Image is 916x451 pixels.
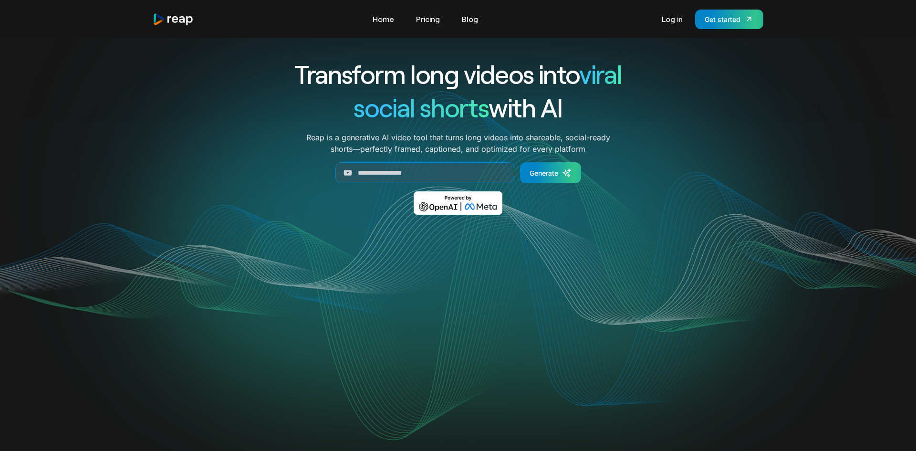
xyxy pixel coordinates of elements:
[368,11,399,27] a: Home
[306,132,610,155] p: Reap is a generative AI video tool that turns long videos into shareable, social-ready shorts—per...
[657,11,687,27] a: Log in
[266,229,650,421] video: Your browser does not support the video tag.
[695,10,763,29] a: Get started
[260,57,656,91] h1: Transform long videos into
[260,162,656,183] form: Generate Form
[579,58,622,89] span: viral
[153,13,194,26] img: reap logo
[153,13,194,26] a: home
[530,168,558,178] div: Generate
[520,162,581,183] a: Generate
[414,191,503,215] img: Powered by OpenAI & Meta
[354,92,489,123] span: social shorts
[260,91,656,124] h1: with AI
[411,11,445,27] a: Pricing
[457,11,483,27] a: Blog
[705,14,740,24] div: Get started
